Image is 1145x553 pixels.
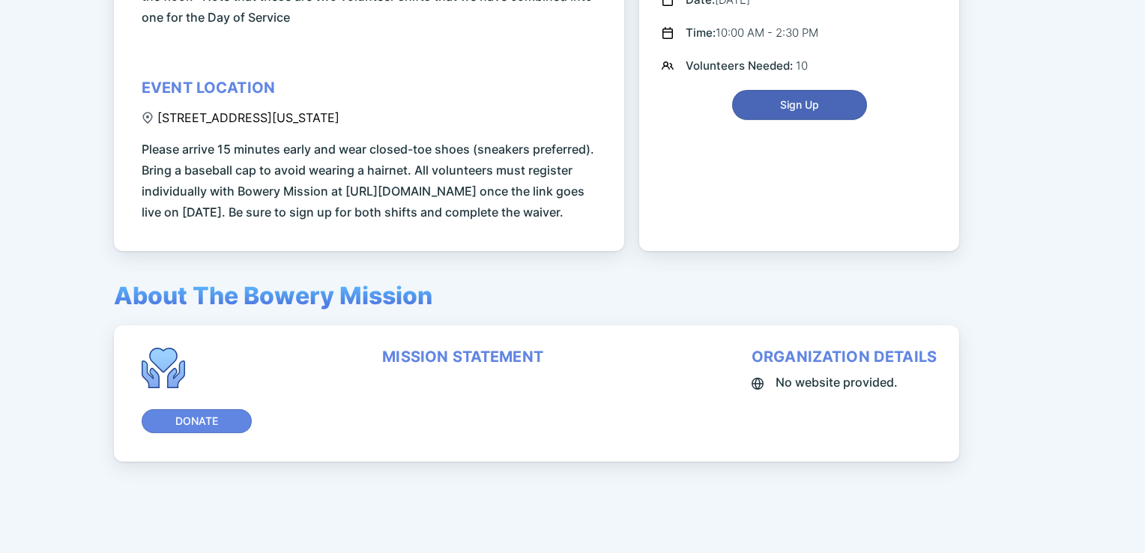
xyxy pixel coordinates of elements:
[142,409,252,433] button: Donate
[142,139,602,223] span: Please arrive 15 minutes early and wear closed-toe shoes (sneakers preferred). Bring a baseball c...
[686,25,716,40] span: Time:
[752,348,937,366] div: organization details
[686,24,818,42] div: 10:00 AM - 2:30 PM
[686,57,808,75] div: 10
[382,348,543,366] div: mission statement
[142,79,275,97] div: event location
[142,110,339,125] div: [STREET_ADDRESS][US_STATE]
[175,414,218,429] span: Donate
[780,97,819,112] span: Sign Up
[776,372,898,393] span: No website provided.
[114,281,432,310] span: About The Bowery Mission
[686,58,796,73] span: Volunteers Needed:
[732,90,867,120] button: Sign Up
